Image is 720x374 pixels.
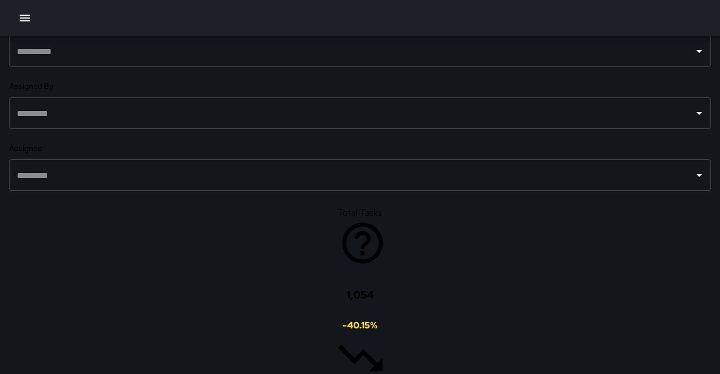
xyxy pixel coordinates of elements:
svg: Total number of tasks in the selected period, compared to the previous period. [338,219,387,268]
h6: Assignee [9,143,711,155]
button: Open [691,43,707,59]
button: Open [691,105,707,121]
h6: Assigned By [9,81,711,93]
span: -40.15 % [343,319,377,331]
button: Open [691,167,707,183]
span: Total Tasks [338,207,382,219]
h3: 1,054 [334,281,387,309]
